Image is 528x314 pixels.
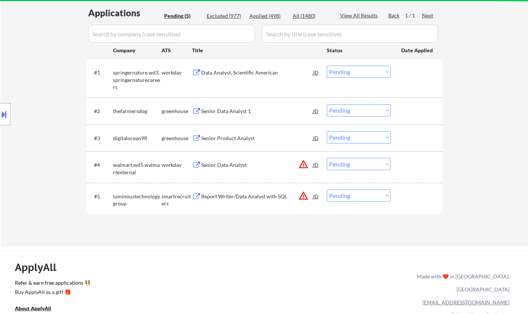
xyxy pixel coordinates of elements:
[312,189,320,203] div: JD
[312,131,320,145] div: JD
[249,12,286,20] div: Applied (498)
[388,12,400,19] div: Back
[298,159,309,169] button: warning_amber
[162,108,192,115] div: greenhouse
[422,299,509,305] a: [EMAIL_ADDRESS][DOMAIN_NAME]
[113,135,162,142] div: digitalocean98
[15,290,89,295] div: Buy ApplyAll as a gift 🎁
[162,161,192,169] div: workday
[164,12,201,20] div: Pending (5)
[15,304,62,314] a: About ApplyAll
[293,12,330,20] div: All (1480)
[201,193,313,200] div: Report Writer/Data Analyst with SQL
[401,47,434,54] div: Date Applied
[113,47,162,54] div: Company
[327,43,391,57] div: Status
[94,193,107,200] div: #5
[201,69,313,76] div: Data Analyst, Scientific American
[88,9,162,17] div: Applications
[15,261,65,274] div: ApplyAll
[113,193,162,207] div: luminoustechnologygroup
[201,135,313,142] div: Senior Product Analyst
[405,12,422,19] div: 1 / 1
[192,47,320,54] div: Title
[15,305,51,311] u: About ApplyAll
[113,69,162,91] div: springernature.wd3.springernaturecareers
[414,270,509,296] div: Made with ❤️ in [GEOGRAPHIC_DATA], [GEOGRAPHIC_DATA]
[298,191,309,201] button: warning_amber
[162,47,192,54] div: ATS
[422,12,434,19] div: Next
[262,25,438,43] input: Search by title (case sensitive)
[113,108,162,115] div: thefarmersdog
[340,12,380,19] div: View All Results
[162,69,192,76] div: workday
[207,12,244,20] div: Excluded (977)
[312,104,320,118] div: JD
[162,193,192,207] div: smartrecruiters
[88,25,255,43] input: Search by company (case sensitive)
[312,66,320,79] div: JD
[162,135,192,142] div: greenhouse
[113,161,162,176] div: walmart.wd5.walmartexternal
[15,280,262,288] a: Refer & earn free applications 👯‍♀️
[312,158,320,171] div: JD
[15,288,89,297] a: Buy ApplyAll as a gift 🎁
[201,161,313,169] div: Senior Data Analyst
[201,108,313,115] div: Senior Data Analyst 1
